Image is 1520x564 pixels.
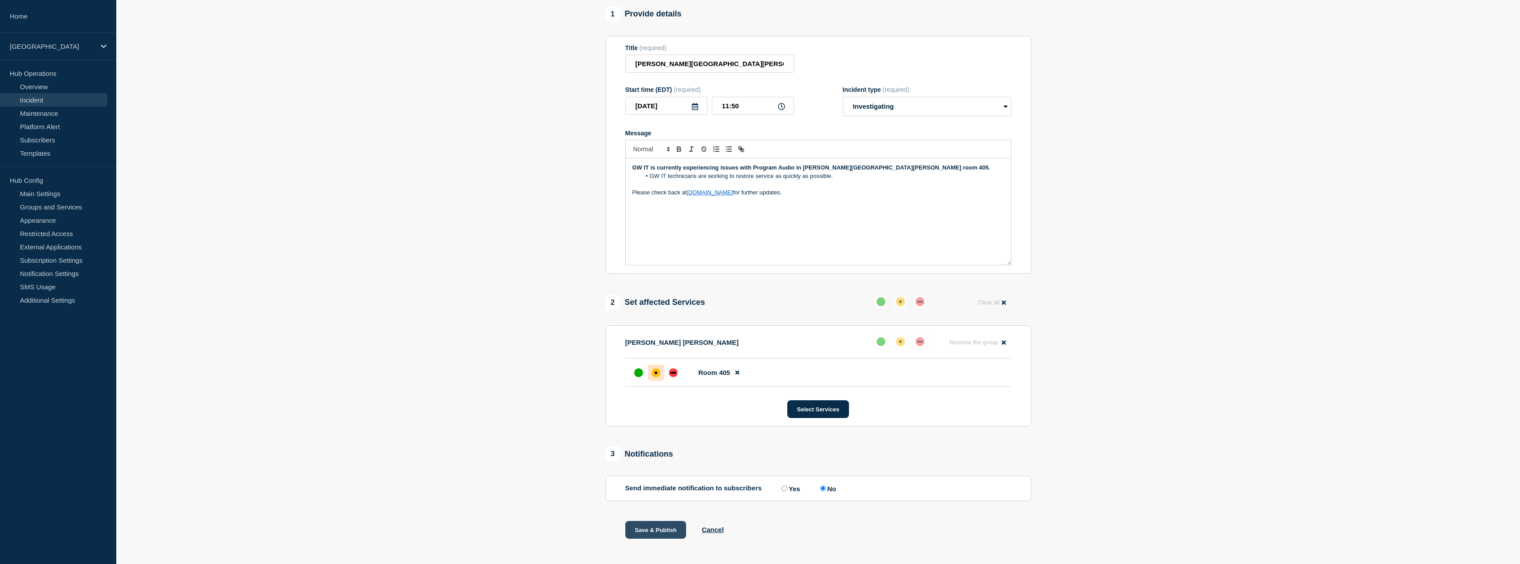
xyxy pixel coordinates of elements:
div: affected [651,368,660,377]
button: Toggle bold text [673,144,685,154]
div: Provide details [605,7,682,22]
p: [PERSON_NAME] [PERSON_NAME] [625,339,739,346]
span: (required) [674,86,701,93]
button: Clear all [972,294,1011,311]
div: Incident type [843,86,1011,93]
strong: GW IT is currently experiencing issues with Program Audio in [PERSON_NAME][GEOGRAPHIC_DATA][PERSO... [632,164,991,171]
li: GW IT technicians are working to restore service as quickly as possible. [641,172,1004,180]
button: up [873,334,889,350]
div: up [634,368,643,377]
div: down [916,297,924,306]
p: Send immediate notification to subscribers [625,484,762,493]
select: Incident type [843,97,1011,116]
button: down [912,294,928,310]
input: Yes [782,485,787,491]
button: Save & Publish [625,521,687,539]
p: Please check back at for further updates. [632,189,1004,197]
div: Set affected Services [605,295,705,310]
div: up [876,297,885,306]
button: Select Services [787,400,849,418]
div: Send immediate notification to subscribers [625,484,1011,493]
span: Remove the group [949,339,998,346]
div: up [876,337,885,346]
span: 3 [605,446,620,461]
a: [DOMAIN_NAME] [687,189,733,196]
input: YYYY-MM-DD [625,97,707,115]
button: down [912,334,928,350]
span: (required) [883,86,910,93]
button: Toggle strikethrough text [698,144,710,154]
span: (required) [640,44,667,51]
button: Remove the group [944,334,1011,351]
button: Toggle ordered list [710,144,722,154]
button: affected [892,334,908,350]
label: No [818,484,836,493]
button: affected [892,294,908,310]
button: Toggle bulleted list [722,144,735,154]
div: down [916,337,924,346]
input: Title [625,55,794,73]
span: Font size [629,144,673,154]
div: Title [625,44,794,51]
div: Message [626,158,1011,265]
input: HH:MM [712,97,794,115]
button: Toggle italic text [685,144,698,154]
span: Room 405 [699,369,730,376]
div: down [669,368,678,377]
label: Yes [779,484,800,493]
div: affected [896,337,905,346]
button: Toggle link [735,144,747,154]
button: Cancel [702,526,723,533]
span: 2 [605,295,620,310]
p: [GEOGRAPHIC_DATA] [10,43,95,50]
span: 1 [605,7,620,22]
button: up [873,294,889,310]
div: Notifications [605,446,673,461]
div: Message [625,130,1011,137]
input: No [820,485,826,491]
div: Start time (EDT) [625,86,794,93]
div: affected [896,297,905,306]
